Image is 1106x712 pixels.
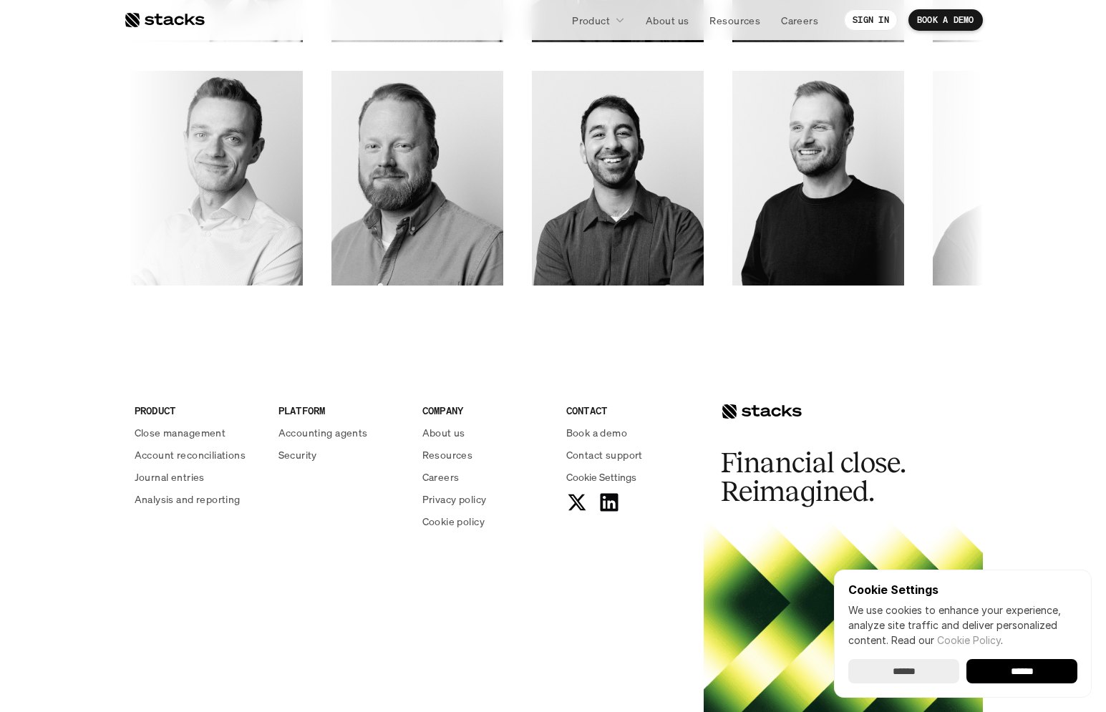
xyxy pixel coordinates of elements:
a: Book a demo [566,425,693,440]
p: We use cookies to enhance your experience, analyze site traffic and deliver personalized content. [848,603,1077,648]
p: BOOK A DEMO [917,15,974,25]
a: Analysis and reporting [135,492,261,507]
p: Security [278,447,317,462]
a: Accounting agents [278,425,405,440]
p: Resources [709,13,760,28]
p: Cookie Settings [848,584,1077,595]
p: CONTACT [566,403,693,418]
p: Book a demo [566,425,628,440]
p: SIGN IN [853,15,889,25]
p: Analysis and reporting [135,492,241,507]
p: About us [422,425,465,440]
a: BOOK A DEMO [908,9,983,31]
p: Product [572,13,610,28]
p: About us [646,13,689,28]
p: PRODUCT [135,403,261,418]
span: Read our . [891,634,1003,646]
p: Accounting agents [278,425,368,440]
p: Account reconciliations [135,447,246,462]
a: Security [278,447,405,462]
a: Resources [701,7,769,33]
p: PLATFORM [278,403,405,418]
a: Careers [422,469,549,484]
p: COMPANY [422,403,549,418]
p: Close management [135,425,226,440]
a: Contact support [566,447,693,462]
a: About us [422,425,549,440]
a: Careers [772,7,827,33]
a: Privacy policy [422,492,549,507]
h2: Financial close. Reimagined. [721,449,936,506]
a: Account reconciliations [135,447,261,462]
a: Journal entries [135,469,261,484]
p: Careers [781,13,818,28]
p: Journal entries [135,469,205,484]
a: Cookie policy [422,514,549,529]
p: Cookie policy [422,514,485,529]
span: Cookie Settings [566,469,636,484]
a: SIGN IN [844,9,898,31]
a: Close management [135,425,261,440]
p: Contact support [566,447,643,462]
a: Resources [422,447,549,462]
p: Careers [422,469,460,484]
p: Resources [422,447,473,462]
button: Cookie Trigger [566,469,636,484]
a: Cookie Policy [937,634,1001,646]
p: Privacy policy [422,492,487,507]
a: About us [637,7,697,33]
